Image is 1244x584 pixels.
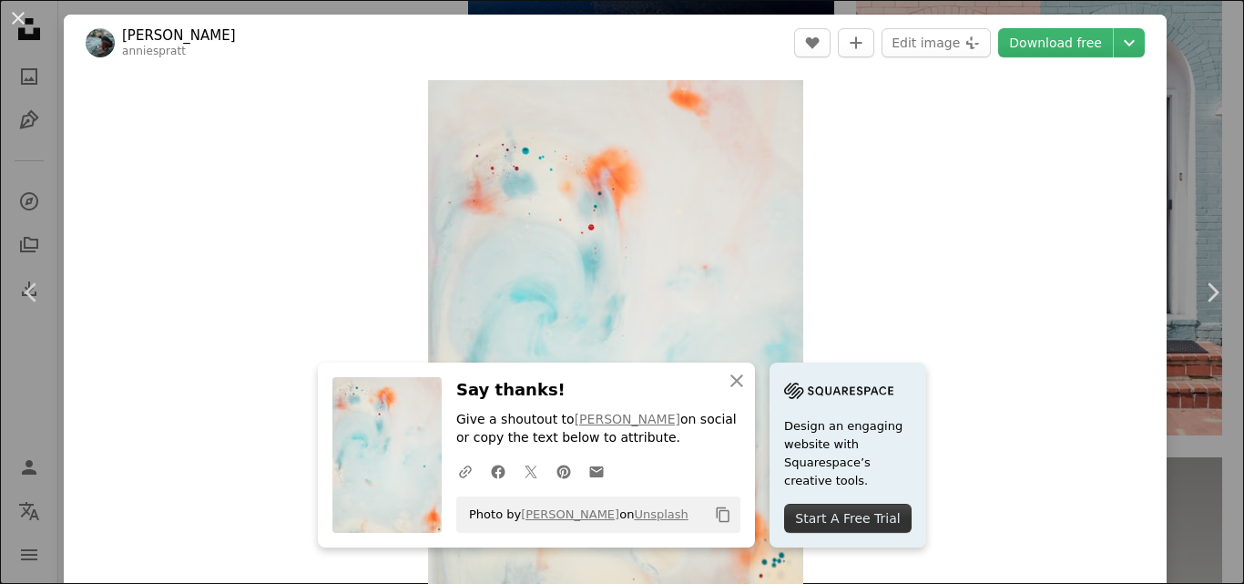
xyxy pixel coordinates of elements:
[784,504,912,533] div: Start A Free Trial
[575,412,680,426] a: [PERSON_NAME]
[708,499,739,530] button: Copy to clipboard
[86,28,115,57] img: Go to Annie Spratt's profile
[456,411,740,447] p: Give a shoutout to on social or copy the text below to attribute.
[460,500,688,529] span: Photo by on
[1114,28,1145,57] button: Choose download size
[770,363,926,548] a: Design an engaging website with Squarespace’s creative tools.Start A Free Trial
[482,453,515,489] a: Share on Facebook
[515,453,547,489] a: Share on Twitter
[122,26,236,45] a: [PERSON_NAME]
[521,507,619,521] a: [PERSON_NAME]
[784,377,893,405] img: file-1705255347840-230a6ab5bca9image
[998,28,1113,57] a: Download free
[784,417,912,490] span: Design an engaging website with Squarespace’s creative tools.
[456,377,740,404] h3: Say thanks!
[634,507,688,521] a: Unsplash
[882,28,991,57] button: Edit image
[794,28,831,57] button: Like
[580,453,613,489] a: Share over email
[1180,205,1244,380] a: Next
[122,45,186,57] a: anniespratt
[838,28,874,57] button: Add to Collection
[547,453,580,489] a: Share on Pinterest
